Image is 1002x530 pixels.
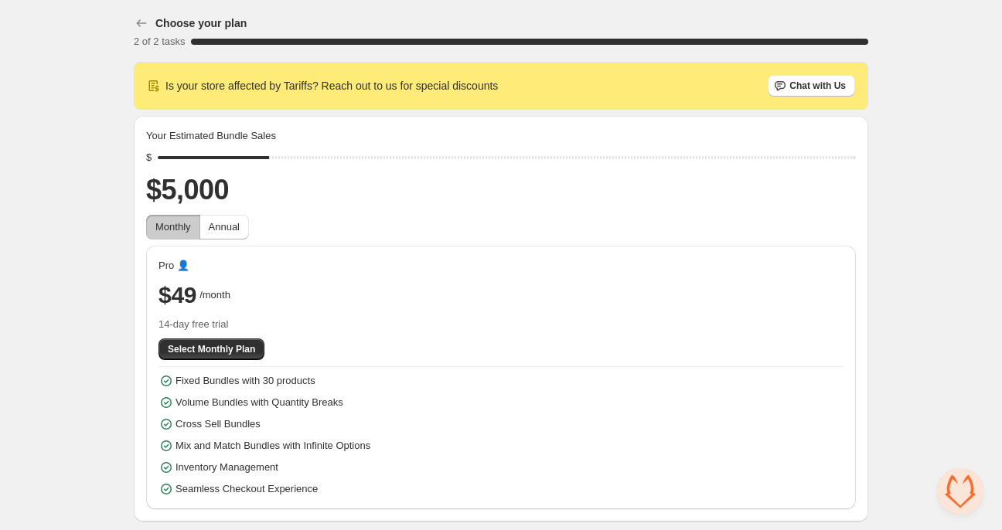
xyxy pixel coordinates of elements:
span: Pro 👤 [158,258,189,273]
span: Is your store affected by Tariffs? Reach out to us for special discounts [165,78,498,93]
button: Monthly [146,215,200,240]
span: Monthly [155,221,191,233]
button: Chat with Us [768,75,855,97]
span: Mix and Match Bundles with Infinite Options [176,438,370,454]
span: Inventory Management [176,460,278,475]
span: Your Estimated Bundle Sales [146,128,276,144]
span: Fixed Bundles with 30 products [176,373,315,389]
h2: $5,000 [146,172,856,209]
span: Volume Bundles with Quantity Breaks [176,395,343,410]
h3: Choose your plan [155,15,247,31]
div: $ [146,150,152,165]
div: Open chat [937,468,983,515]
span: Cross Sell Bundles [176,416,261,432]
button: Annual [199,215,249,240]
button: Select Monthly Plan [158,338,264,360]
span: $49 [158,280,196,311]
span: Seamless Checkout Experience [176,481,318,497]
span: Select Monthly Plan [168,343,255,355]
span: 14-day free trial [158,317,844,332]
span: /month [199,287,230,303]
span: Chat with Us [789,80,846,92]
span: Annual [209,221,240,233]
span: 2 of 2 tasks [134,36,185,47]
